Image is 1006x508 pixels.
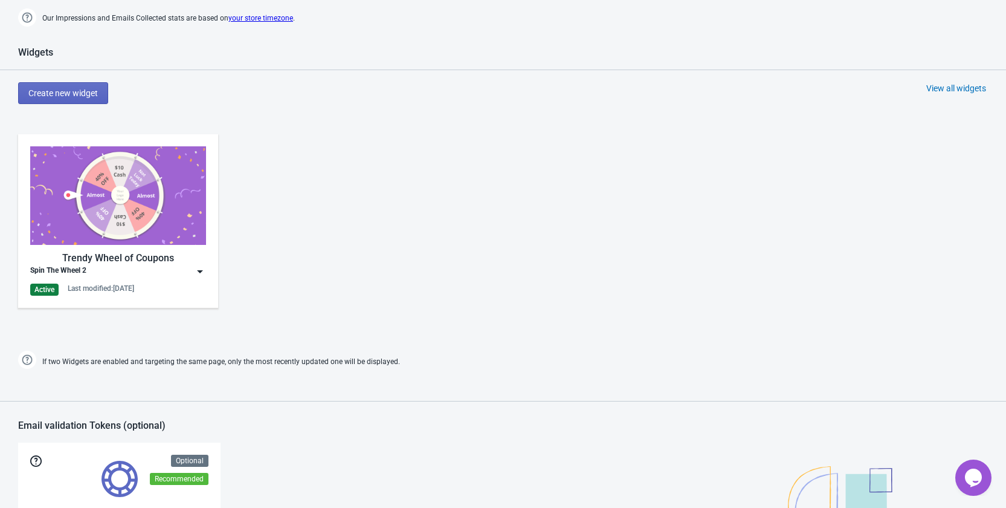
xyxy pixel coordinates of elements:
span: Create new widget [28,88,98,98]
div: Last modified: [DATE] [68,284,134,293]
img: tokens.svg [102,461,138,497]
div: Active [30,284,59,296]
img: trendy_game.png [30,146,206,245]
div: View all widgets [926,82,986,94]
iframe: chat widget [955,460,994,496]
button: Create new widget [18,82,108,104]
div: Spin The Wheel 2 [30,265,86,278]
span: Our Impressions and Emails Collected stats are based on . [42,8,295,28]
div: Optional [171,455,208,467]
div: Recommended [150,473,208,485]
div: Trendy Wheel of Coupons [30,251,206,265]
img: dropdown.png [194,265,206,278]
span: If two Widgets are enabled and targeting the same page, only the most recently updated one will b... [42,352,400,372]
img: help.png [18,351,36,369]
a: your store timezone [228,14,293,22]
img: help.png [18,8,36,27]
